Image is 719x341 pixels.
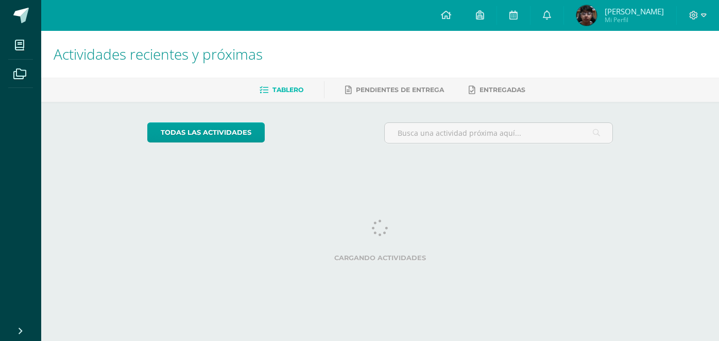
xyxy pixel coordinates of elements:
span: Entregadas [480,86,525,94]
span: Pendientes de entrega [356,86,444,94]
a: Entregadas [469,82,525,98]
a: Tablero [260,82,303,98]
a: Pendientes de entrega [345,82,444,98]
span: Mi Perfil [605,15,664,24]
span: [PERSON_NAME] [605,6,664,16]
label: Cargando actividades [147,254,613,262]
input: Busca una actividad próxima aquí... [385,123,613,143]
a: todas las Actividades [147,122,265,142]
img: a12cd7d015d8715c043ec03b48450893.png [576,5,597,26]
span: Actividades recientes y próximas [54,44,263,64]
span: Tablero [272,86,303,94]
